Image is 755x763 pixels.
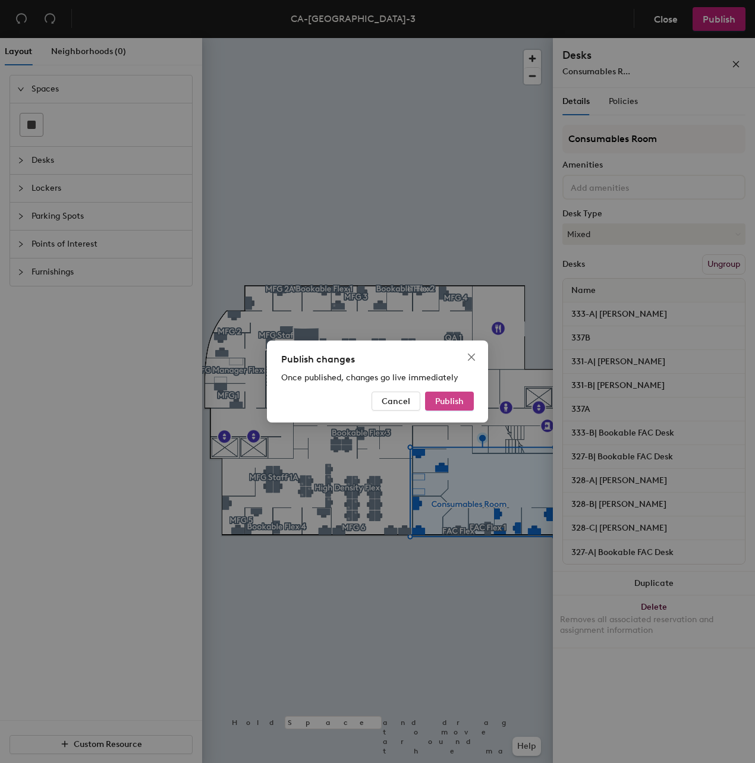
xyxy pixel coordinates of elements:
[467,352,476,362] span: close
[462,348,481,367] button: Close
[281,352,474,367] div: Publish changes
[462,352,481,362] span: Close
[425,392,474,411] button: Publish
[435,396,464,406] span: Publish
[382,396,410,406] span: Cancel
[281,373,458,383] span: Once published, changes go live immediately
[372,392,420,411] button: Cancel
